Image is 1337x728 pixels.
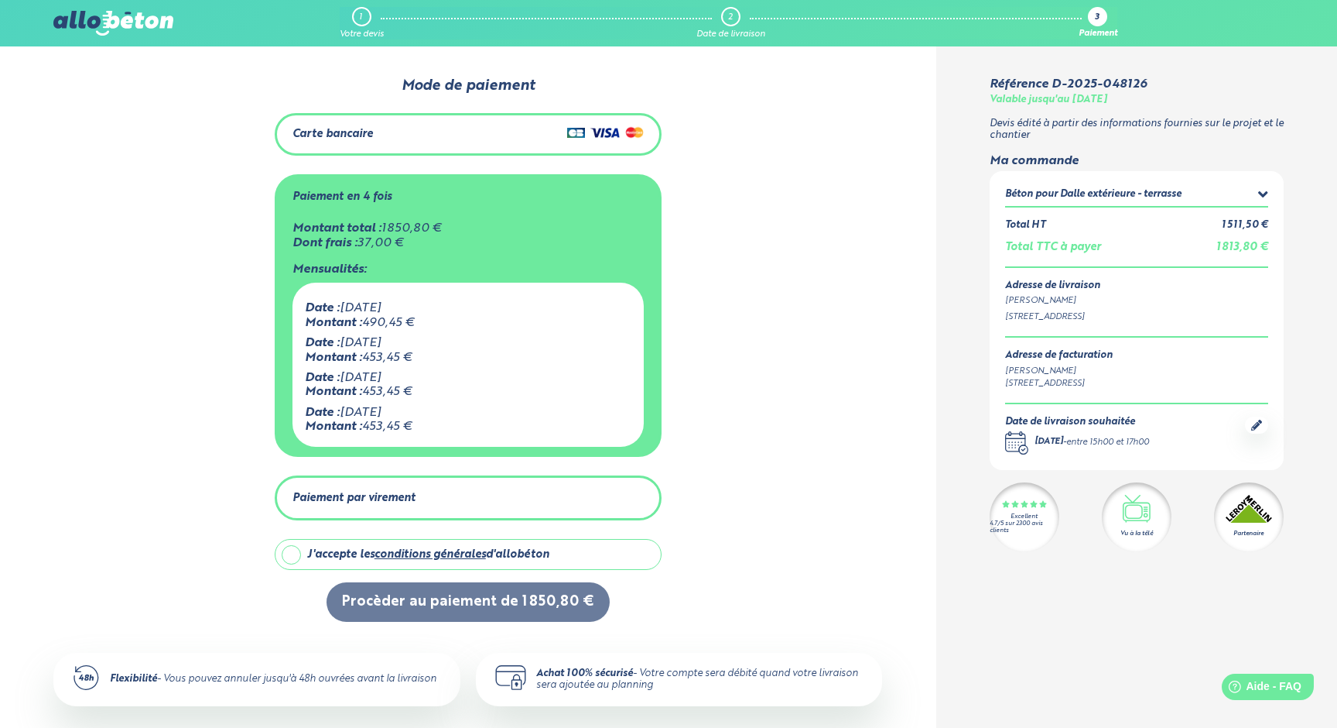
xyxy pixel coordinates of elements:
div: entre 15h00 et 17h00 [1066,436,1149,449]
span: Montant : [305,317,362,329]
span: Montant : [305,386,362,398]
summary: Béton pour Dalle extérieure - terrasse [1005,187,1268,206]
div: Partenaire [1233,529,1263,538]
div: [PERSON_NAME] [1005,365,1113,378]
span: 1 813,80 € [1216,242,1268,252]
div: - Vous pouvez annuler jusqu'à 48h ouvrées avant la livraison [110,674,436,685]
div: Date de livraison souhaitée [1005,417,1149,428]
div: [STREET_ADDRESS] [1005,311,1268,324]
div: Total HT [1005,220,1045,232]
div: J'accepte les d'allobéton [307,548,549,561]
img: Cartes de crédit [567,123,644,142]
span: Date : [305,302,340,314]
span: Date : [305,407,340,419]
div: 3 [1095,13,1099,23]
div: Adresse de livraison [1005,280,1268,292]
div: 37,00 € [292,236,644,250]
span: Dont frais : [292,237,357,249]
div: 1 511,50 € [1222,220,1268,232]
div: 1 850,80 € [292,221,644,235]
div: - Votre compte sera débité quand votre livraison sera ajoutée au planning [536,668,864,691]
a: 3 Paiement [1079,7,1117,39]
div: Ma commande [990,154,1284,168]
div: 453,45 € [305,420,631,434]
div: Valable jusqu'au [DATE] [990,94,1107,106]
div: [DATE] [1034,436,1063,449]
div: Excellent [1010,513,1038,520]
div: [DATE] [305,371,631,385]
div: Mode de paiement [219,77,716,94]
div: Carte bancaire [292,128,373,141]
div: 1 [359,12,362,22]
div: Adresse de facturation [1005,350,1113,362]
div: [DATE] [305,301,631,315]
div: Votre devis [340,29,384,39]
span: Date : [305,372,340,384]
a: conditions générales [374,549,486,560]
span: Montant : [305,352,362,364]
a: 1 Votre devis [340,7,384,39]
span: Date : [305,337,340,349]
div: Paiement par virement [292,492,415,505]
div: - [1034,436,1149,449]
div: 490,45 € [305,316,631,330]
span: Montant : [305,421,362,433]
div: Référence D-2025-048126 [990,77,1147,91]
div: 4.7/5 sur 2300 avis clients [990,520,1059,534]
div: Date de livraison [696,29,765,39]
div: 453,45 € [305,351,631,365]
strong: Achat 100% sécurisé [536,668,633,678]
span: Montant total : [292,222,381,235]
a: 2 Date de livraison [696,7,765,39]
div: Total TTC à payer [1005,241,1101,254]
button: Procèder au paiement de 1 850,80 € [327,582,610,622]
div: [DATE] [305,406,631,420]
img: allobéton [53,11,173,36]
div: Béton pour Dalle extérieure - terrasse [1005,189,1181,201]
div: 2 [728,12,733,22]
iframe: Help widget launcher [1199,668,1320,711]
div: Vu à la télé [1120,529,1153,538]
div: [STREET_ADDRESS] [1005,377,1113,390]
p: Devis édité à partir des informations fournies sur le projet et le chantier [990,118,1284,141]
span: Mensualités: [292,263,367,276]
div: Paiement en 4 fois [292,191,392,204]
div: [DATE] [305,336,631,350]
div: 453,45 € [305,385,631,399]
div: Paiement [1079,29,1117,39]
div: [PERSON_NAME] [1005,294,1268,307]
strong: Flexibilité [110,674,157,684]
